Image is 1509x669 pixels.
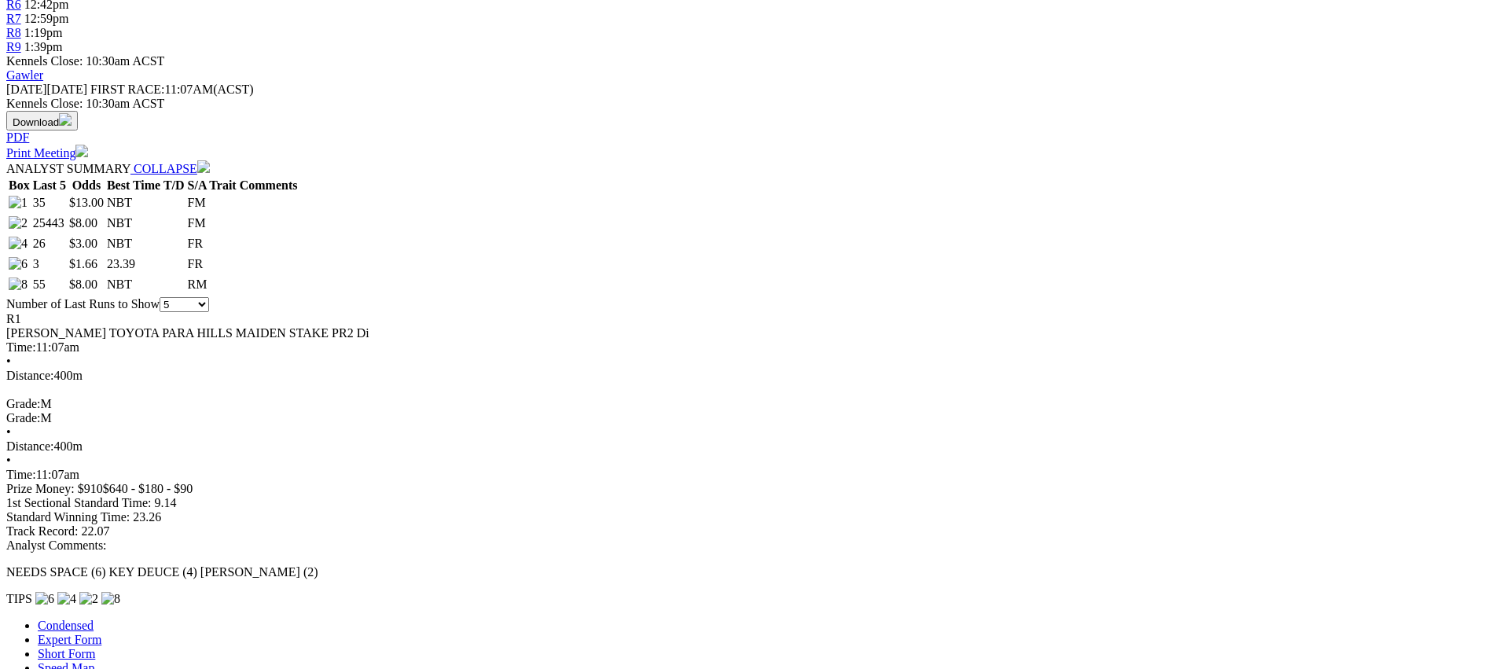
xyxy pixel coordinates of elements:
span: • [6,454,11,467]
div: Download [6,130,1503,145]
a: Expert Form [38,633,101,646]
div: ANALYST SUMMARY [6,160,1503,176]
img: download.svg [59,113,72,126]
span: 22.07 [81,524,109,538]
span: R1 [6,312,21,325]
span: $8.00 [69,278,97,291]
div: 11:07am [6,340,1503,355]
td: FR [187,256,237,272]
img: 2 [9,216,28,230]
td: 35 [32,195,67,211]
span: Kennels Close: 10:30am ACST [6,54,164,68]
div: 400m [6,439,1503,454]
span: Distance: [6,369,53,382]
a: PDF [6,130,29,144]
img: 6 [35,592,54,606]
span: Analyst Comments: [6,539,107,552]
td: RM [187,277,237,292]
td: NBT [106,236,185,252]
td: FR [187,236,237,252]
span: 1:19pm [24,26,63,39]
a: Condensed [38,619,94,632]
span: Time: [6,340,36,354]
span: COLLAPSE [134,162,197,175]
span: Distance: [6,439,53,453]
span: 23.26 [133,510,161,524]
a: R7 [6,12,21,25]
button: Download [6,111,78,130]
th: Comments [239,178,299,193]
th: Box [8,178,31,193]
td: NBT [106,195,185,211]
td: NBT [106,215,185,231]
div: M [6,411,1503,425]
img: 8 [9,278,28,292]
td: NBT [106,277,185,292]
div: Number of Last Runs to Show [6,297,1503,312]
span: Standard Winning Time: [6,510,130,524]
a: Short Form [38,647,95,660]
td: FM [187,215,237,231]
span: 1:39pm [24,40,63,53]
span: [DATE] [6,83,47,96]
span: 12:59pm [24,12,69,25]
span: Track Record: [6,524,78,538]
th: Last 5 [32,178,67,193]
img: 1 [9,196,28,210]
img: printer.svg [75,145,88,157]
span: 11:07AM(ACST) [90,83,254,96]
a: Print Meeting [6,146,88,160]
a: R8 [6,26,21,39]
div: Kennels Close: 10:30am ACST [6,97,1503,111]
div: 11:07am [6,468,1503,482]
span: Grade: [6,411,41,425]
a: R9 [6,40,21,53]
img: chevron-down-white.svg [197,160,210,173]
span: • [6,355,11,368]
span: $3.00 [69,237,97,250]
span: [DATE] [6,83,87,96]
div: [PERSON_NAME] TOYOTA PARA HILLS MAIDEN STAKE PR2 Di [6,326,1503,340]
span: Grade: [6,397,41,410]
span: $13.00 [69,196,104,209]
a: COLLAPSE [130,162,210,175]
span: $1.66 [69,257,97,270]
a: Gawler [6,68,43,82]
span: Time: [6,468,36,481]
div: M [6,397,1503,411]
span: FIRST RACE: [90,83,164,96]
th: S/A Trait [187,178,237,193]
span: 1st Sectional Standard Time: [6,496,151,509]
td: 3 [32,256,67,272]
div: Prize Money: $910 [6,482,1503,496]
td: 25443 [32,215,67,231]
img: 6 [9,257,28,271]
span: TIPS [6,592,32,605]
td: FM [187,195,237,211]
img: 8 [101,592,120,606]
span: 9.14 [154,496,176,509]
div: 400m [6,369,1503,383]
th: Odds [68,178,105,193]
img: 2 [79,592,98,606]
img: 4 [9,237,28,251]
span: $640 - $180 - $90 [103,482,193,495]
span: • [6,425,11,439]
span: $8.00 [69,216,97,230]
th: Best Time T/D [106,178,185,193]
td: 26 [32,236,67,252]
td: 55 [32,277,67,292]
img: 4 [57,592,76,606]
p: NEEDS SPACE (6) KEY DEUCE (4) [PERSON_NAME] (2) [6,565,1503,579]
td: 23.39 [106,256,185,272]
